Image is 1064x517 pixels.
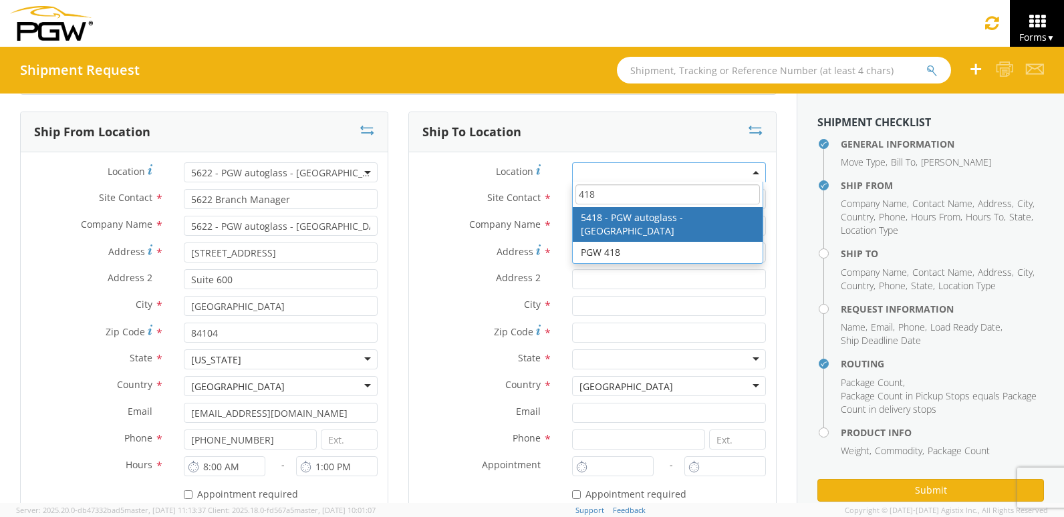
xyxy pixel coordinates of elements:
h4: Ship From [841,180,1044,190]
span: master, [DATE] 10:01:07 [294,505,376,515]
span: Location [108,165,145,178]
li: , [841,279,876,293]
li: , [966,210,1006,224]
span: Phone [898,321,925,333]
span: Country [117,378,152,391]
h4: Product Info [841,427,1044,438]
span: Phone [124,432,152,444]
span: City [1017,197,1033,210]
li: , [911,210,962,224]
span: Contact Name [912,197,972,210]
span: Email [516,405,541,417]
span: Contact Name [912,266,972,279]
label: Appointment required [184,486,301,501]
span: Country [841,210,874,223]
li: , [879,279,908,293]
span: Phone [879,279,906,292]
span: State [518,351,541,364]
span: Package Count [841,376,903,389]
li: , [912,266,974,279]
span: Phone [513,432,541,444]
span: Zip Code [494,325,533,338]
span: Package Count [928,444,990,457]
li: , [1017,197,1035,210]
button: Submit [817,479,1044,502]
h4: General Information [841,139,1044,149]
li: , [841,376,905,389]
span: Hours To [966,210,1004,223]
span: Client: 2025.18.0-fd567a5 [208,505,376,515]
span: Move Type [841,156,886,168]
div: [US_STATE] [191,353,241,367]
span: Location Type [841,224,898,236]
span: - [670,458,673,471]
li: , [978,266,1014,279]
h3: Ship From Location [34,126,150,139]
span: Appointment [482,458,541,471]
div: [GEOGRAPHIC_DATA] [579,380,673,393]
span: Name [841,321,866,333]
span: Email [128,405,152,417]
span: Country [505,378,541,391]
li: , [879,210,908,224]
span: State [1009,210,1031,223]
span: City [136,298,152,311]
li: , [841,156,888,169]
h4: Shipment Request [20,63,140,77]
span: Address 2 [496,271,541,284]
a: Support [575,505,604,515]
li: , [1017,266,1035,279]
span: 5622 - PGW autoglass - Salt Lake City [184,162,378,182]
li: , [978,197,1014,210]
span: Server: 2025.20.0-db47332bad5 [16,505,206,515]
span: Country [841,279,874,292]
span: Hours [126,458,152,471]
span: Company Name [841,266,907,279]
li: , [898,321,927,334]
label: Appointment required [572,486,689,501]
span: Hours From [911,210,960,223]
span: Email [871,321,893,333]
span: ▼ [1047,32,1055,43]
li: , [841,197,909,210]
span: Address [978,266,1012,279]
span: Location [496,165,533,178]
li: , [841,444,872,458]
li: 5418 - PGW autoglass - [GEOGRAPHIC_DATA] [573,207,763,242]
span: Company Name [81,218,152,230]
li: , [912,197,974,210]
span: Ship Deadline Date [841,334,921,347]
h4: Routing [841,359,1044,369]
h4: Ship To [841,248,1044,258]
span: 5622 - PGW autoglass - Salt Lake City [191,166,370,179]
img: pgw-form-logo-1aaa8060b1cc70fad034.png [10,6,93,41]
li: PGW 418 [573,242,763,263]
span: Load Ready Date [930,321,1001,333]
span: Forms [1019,31,1055,43]
li: , [891,156,918,169]
span: City [524,298,541,311]
h3: Ship To Location [422,126,521,139]
h4: Request Information [841,304,1044,314]
li: , [930,321,1003,334]
span: Company Name [469,218,541,230]
span: Address [108,245,145,258]
span: [PERSON_NAME] [921,156,991,168]
span: Package Count in Pickup Stops equals Package Count in delivery stops [841,389,1037,415]
a: Feedback [613,505,646,515]
span: State [130,351,152,364]
span: Company Name [841,197,907,210]
li: , [841,321,868,334]
span: Zip Code [106,325,145,338]
span: Site Contact [487,191,541,204]
input: Appointment required [572,490,581,499]
span: State [911,279,933,292]
input: Shipment, Tracking or Reference Number (at least 4 chars) [617,57,951,83]
span: Copyright © [DATE]-[DATE] Agistix Inc., All Rights Reserved [845,505,1048,516]
span: Commodity [875,444,922,457]
span: Address [497,245,533,258]
span: - [281,458,285,471]
input: Ext. [709,429,766,450]
span: Bill To [891,156,916,168]
li: , [841,266,909,279]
